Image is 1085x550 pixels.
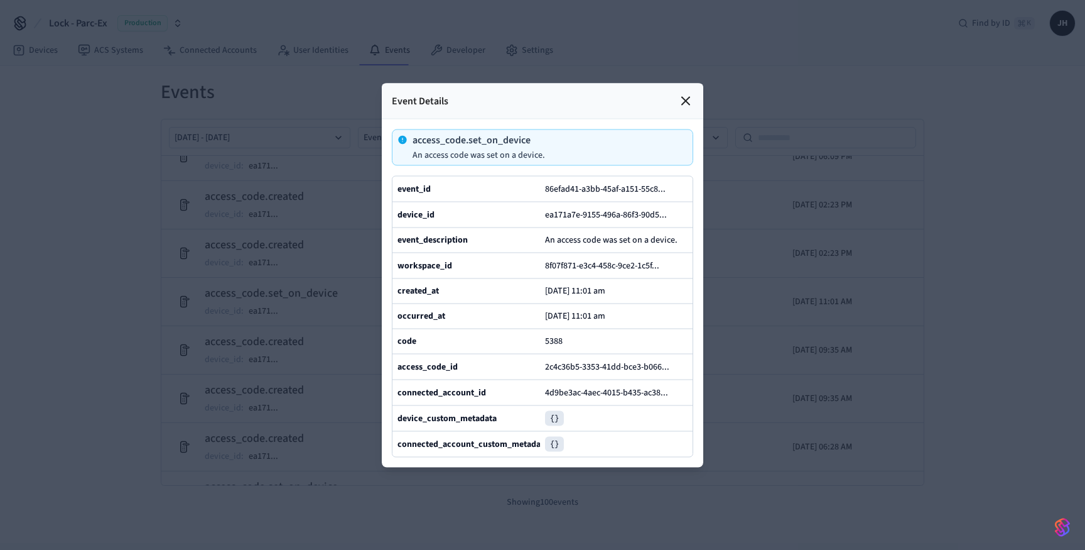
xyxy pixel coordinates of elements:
p: access_code.set_on_device [413,135,545,145]
b: connected_account_custom_metadata [397,437,548,450]
pre: {} [545,410,564,426]
button: 4d9be3ac-4aec-4015-b435-ac38... [542,385,681,400]
pre: {} [545,436,564,451]
b: event_description [397,234,468,246]
span: An access code was set on a device. [545,234,677,246]
p: Event Details [392,93,448,108]
b: event_id [397,182,431,195]
b: created_at [397,285,439,297]
img: SeamLogoGradient.69752ec5.svg [1055,517,1070,537]
b: device_id [397,208,435,221]
button: 8f07f871-e3c4-458c-9ce2-1c5f... [542,258,672,273]
p: [DATE] 11:01 am [545,286,605,296]
button: ea171a7e-9155-496a-86f3-90d5... [542,207,679,222]
p: [DATE] 11:01 am [545,311,605,321]
b: code [397,335,416,348]
b: access_code_id [397,360,458,373]
b: connected_account_id [397,386,486,399]
button: 2c4c36b5-3353-41dd-bce3-b066... [542,359,682,374]
span: 5388 [545,335,563,348]
button: 86efad41-a3bb-45af-a151-55c8... [542,181,678,196]
b: occurred_at [397,310,445,322]
b: device_custom_metadata [397,412,497,424]
p: An access code was set on a device. [413,150,545,160]
b: workspace_id [397,259,452,272]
